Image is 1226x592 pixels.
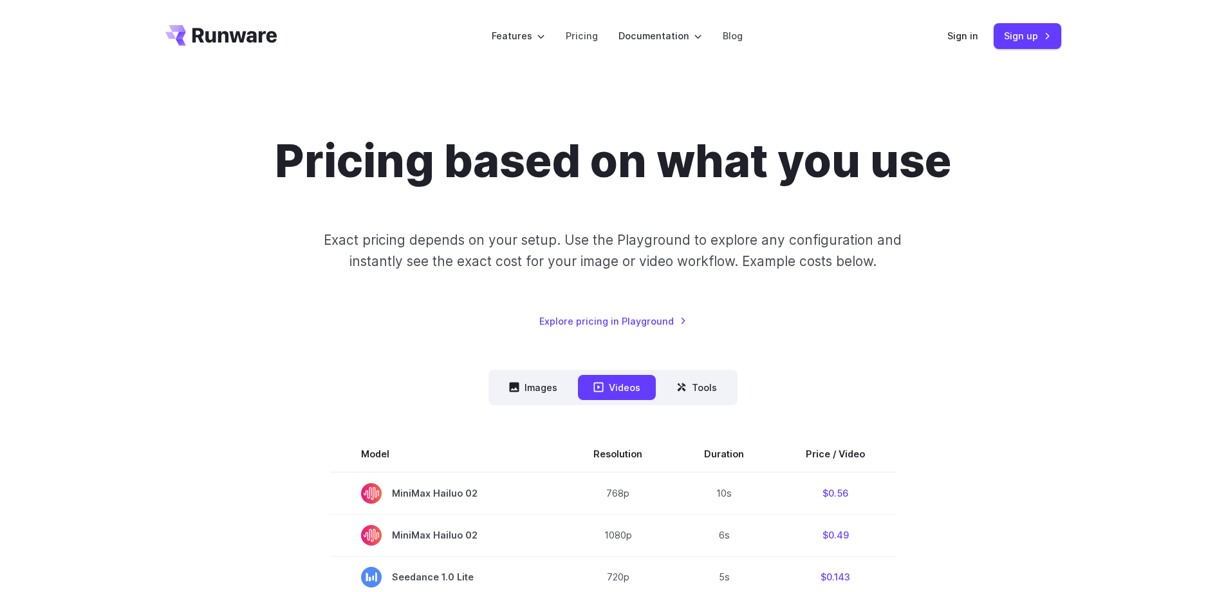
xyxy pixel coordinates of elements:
p: Exact pricing depends on your setup. Use the Playground to explore any configuration and instantl... [299,229,926,272]
a: Go to / [165,25,277,46]
a: Explore pricing in Playground [539,314,687,329]
label: Documentation [618,28,702,43]
a: Sign up [994,23,1061,48]
h1: Pricing based on what you use [275,134,951,188]
th: Model [330,436,562,472]
button: Videos [578,375,656,400]
th: Price / Video [775,436,896,472]
button: Tools [661,375,732,400]
span: Seedance 1.0 Lite [361,567,532,587]
span: MiniMax Hailuo 02 [361,483,532,504]
td: 1080p [562,514,673,556]
th: Resolution [562,436,673,472]
label: Features [492,28,545,43]
span: MiniMax Hailuo 02 [361,525,532,546]
th: Duration [673,436,775,472]
a: Blog [723,28,743,43]
a: Sign in [947,28,978,43]
td: $0.56 [775,472,896,515]
button: Images [494,375,573,400]
td: 6s [673,514,775,556]
td: 10s [673,472,775,515]
a: Pricing [566,28,598,43]
td: 768p [562,472,673,515]
td: $0.49 [775,514,896,556]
